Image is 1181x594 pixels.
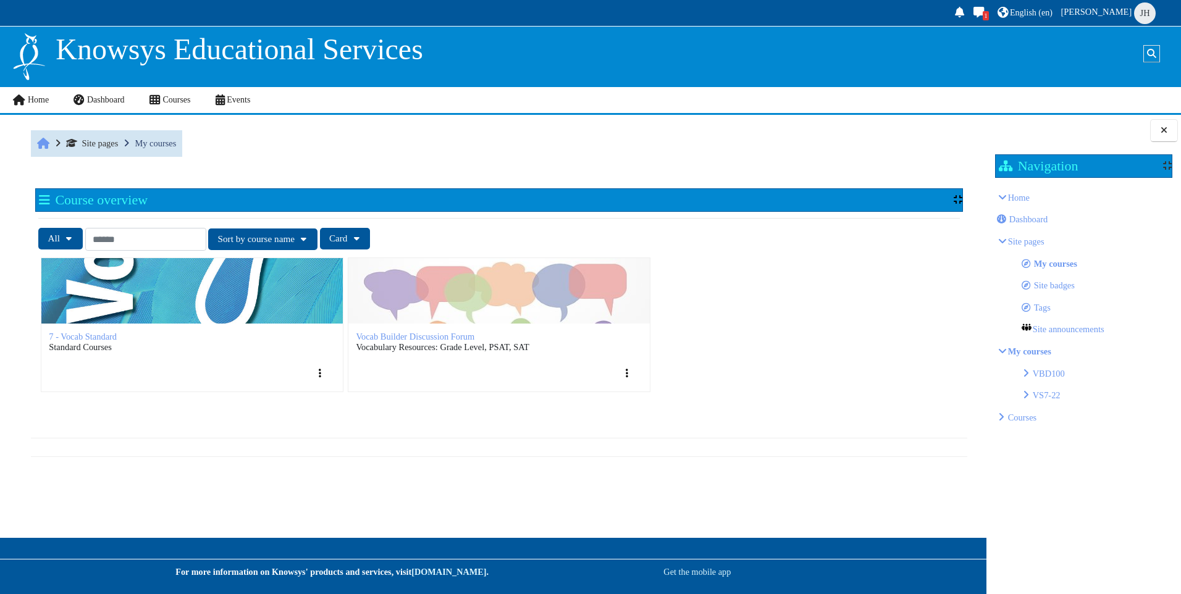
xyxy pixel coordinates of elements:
[28,95,49,104] span: Home
[1034,303,1051,312] span: Tags
[39,192,148,207] h2: Course overview
[218,233,295,244] span: Sort by course name
[663,567,731,577] a: Get the mobile app
[37,144,49,144] span: Home
[1022,280,1075,290] a: Site badges
[56,31,423,67] p: Knowsys Educational Services
[997,214,1048,224] a: Dashboard
[998,211,1170,228] li: Dashboard
[356,332,474,341] span: Vocab Builder Discussion Forum
[998,409,1170,426] li: Courses
[175,567,489,577] strong: For more information on Knowsys' products and services, visit .
[49,332,117,341] span: 7 - Vocab Standard
[1022,324,1104,334] a: Site announcements
[315,368,325,378] i: Actions for course 7 - Vocab Standard
[1008,193,1030,203] a: Home
[1022,322,1032,332] img: Forum
[1134,2,1156,24] span: Jenifer Hill
[951,4,968,23] div: Show notification window with no new notifications
[162,95,190,104] span: Courses
[983,11,989,20] div: There are 1 unread conversations
[411,567,486,577] a: [DOMAIN_NAME]
[61,87,137,113] a: Dashboard
[1022,303,1051,312] a: Tags
[996,4,1054,23] a: English ‎(en)‎
[203,87,263,113] a: Events
[1023,299,1170,316] li: Tags
[137,87,203,113] a: Courses
[320,228,371,249] button: Display drop-down menu
[970,4,989,23] a: Toggle messaging drawer There are 1 unread conversations
[1034,259,1077,269] span: My courses
[38,228,959,253] div: Course overview controls
[227,95,250,104] span: Events
[954,195,962,204] div: Show / hide the block
[972,7,986,17] i: Toggle messaging drawer
[1010,8,1053,17] span: English ‎(en)‎
[1061,7,1132,17] span: [PERSON_NAME]
[998,233,1170,338] li: Knowsys Educational Services LLC
[38,228,83,249] button: Grouping drop-down menu
[1033,369,1065,379] a: VBD100
[998,189,1170,426] li: Home
[622,368,632,378] i: Actions for course Vocab Builder Discussion Forum
[66,138,119,148] span: Knowsys Educational Services LLC
[1009,214,1048,224] span: Dashboard
[1023,255,1170,272] li: My courses
[998,343,1170,404] li: My courses
[329,233,348,243] span: Card
[1163,161,1172,170] div: Show / hide the block
[990,149,1177,451] section: Blocks
[48,233,60,243] span: All
[1008,412,1037,422] a: Courses
[135,138,176,148] a: My courses
[87,95,125,104] span: Dashboard
[1023,277,1170,294] li: Site badges
[999,158,1078,174] h2: Navigation
[1059,1,1160,25] a: User menu
[31,130,183,156] nav: Breadcrumb
[12,87,263,113] nav: Site links
[1033,324,1104,334] span: Site announcements
[356,342,529,353] span: Vocabulary Resources: Grade Level, PSAT, SAT
[1023,320,1170,338] li: Site announcements
[49,342,111,353] span: Standard Courses
[1008,346,1051,356] a: My courses
[1008,236,1044,246] span: Knowsys Educational Services LLC
[1023,387,1170,404] li: VS7-22
[1033,390,1061,400] a: VS7-22
[12,31,46,82] img: Logo
[1022,259,1077,269] a: My courses
[208,228,317,250] button: Sorting drop-down menu
[1023,365,1170,382] li: VBD100
[1034,280,1075,290] span: Site badges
